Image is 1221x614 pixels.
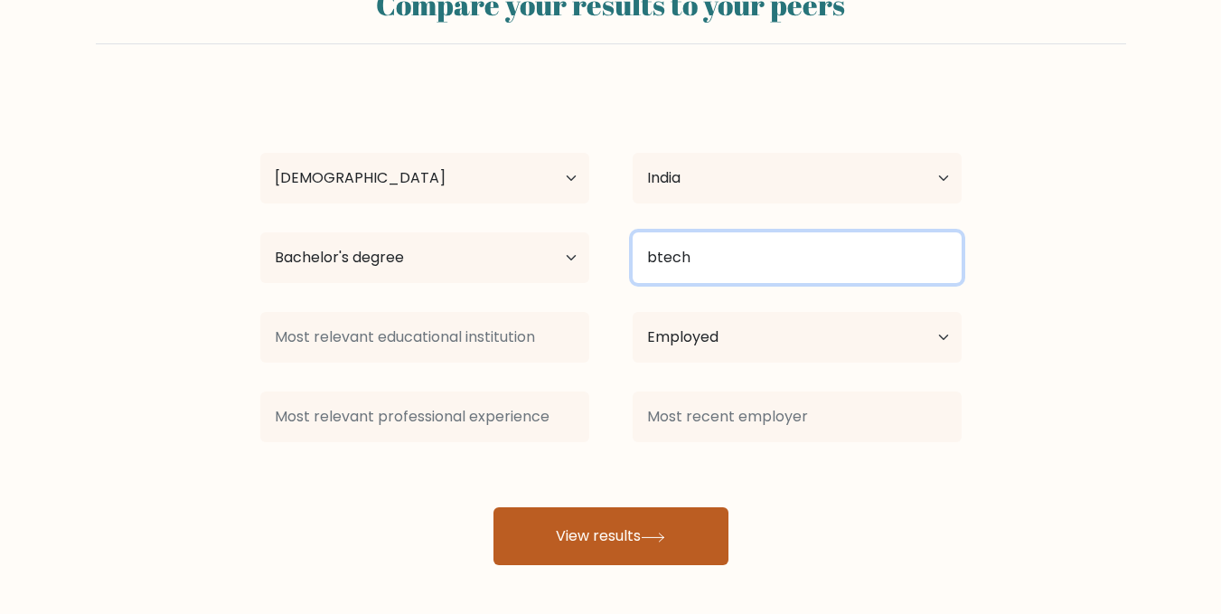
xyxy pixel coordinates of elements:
button: View results [493,507,728,565]
input: What did you study? [633,232,962,283]
input: Most relevant educational institution [260,312,589,363]
input: Most recent employer [633,392,962,442]
input: Most relevant professional experience [260,392,589,442]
